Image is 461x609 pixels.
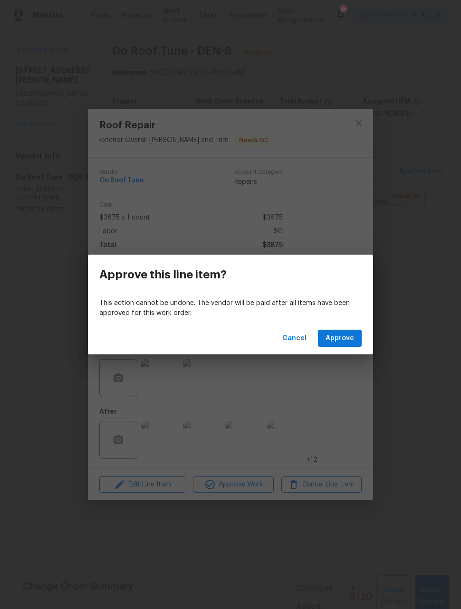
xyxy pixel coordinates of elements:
[279,330,310,347] button: Cancel
[99,268,227,281] h3: Approve this line item?
[326,333,354,344] span: Approve
[99,298,362,318] p: This action cannot be undone. The vendor will be paid after all items have been approved for this...
[318,330,362,347] button: Approve
[282,333,307,344] span: Cancel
